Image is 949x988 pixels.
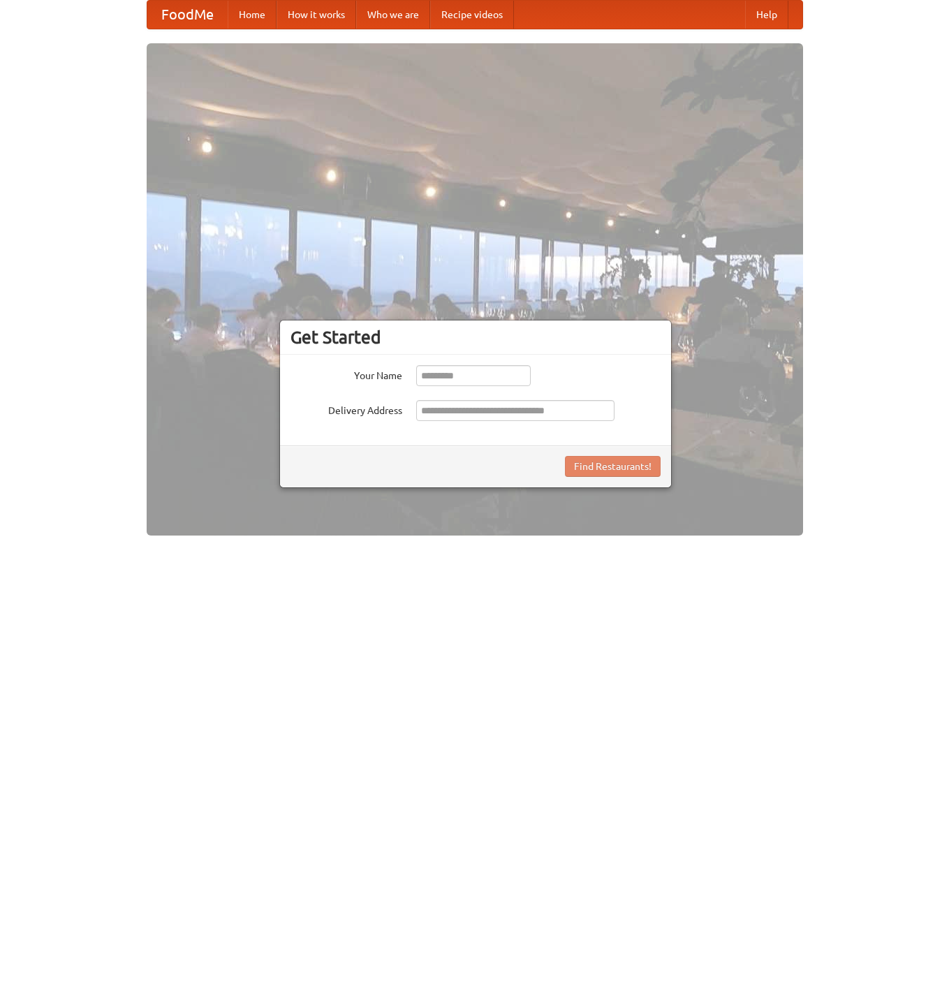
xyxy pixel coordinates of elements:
[147,1,228,29] a: FoodMe
[290,365,402,383] label: Your Name
[290,400,402,418] label: Delivery Address
[290,327,661,348] h3: Get Started
[745,1,788,29] a: Help
[430,1,514,29] a: Recipe videos
[228,1,277,29] a: Home
[565,456,661,477] button: Find Restaurants!
[277,1,356,29] a: How it works
[356,1,430,29] a: Who we are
